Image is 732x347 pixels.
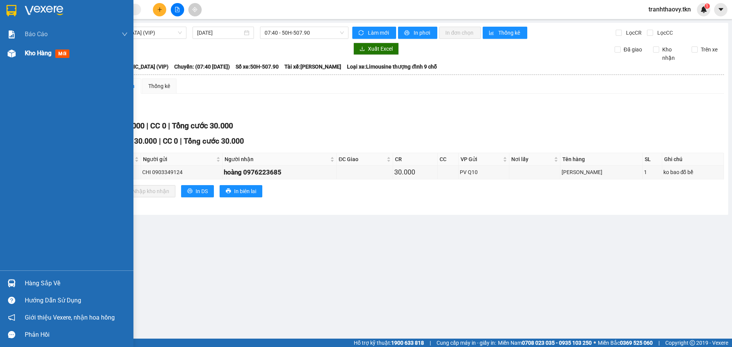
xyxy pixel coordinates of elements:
span: printer [404,30,411,36]
span: Tổng cước 30.000 [172,121,233,130]
button: aim [188,3,202,16]
span: Miền Nam [498,339,592,347]
th: SL [643,153,662,166]
span: Miền Bắc [598,339,653,347]
img: warehouse-icon [8,279,16,287]
span: Làm mới [368,29,390,37]
span: | [146,121,148,130]
button: printerIn phơi [398,27,437,39]
div: 1 [644,168,661,176]
th: Tên hàng [560,153,643,166]
img: icon-new-feature [700,6,707,13]
button: file-add [171,3,184,16]
button: printerIn biên lai [220,185,262,197]
span: Người nhận [225,155,329,163]
span: Lọc CC [654,29,674,37]
div: hoàng 0976223685 [224,167,335,177]
span: mới [55,50,69,58]
span: copyright [690,340,695,345]
span: In phơi [414,29,431,37]
span: Giới thiệu Vexere, nhận hoa hồng [25,313,115,322]
input: 14/08/2025 [197,29,242,37]
button: bar-chartThống kê [483,27,527,39]
span: 07:40 - 50H-507.90 [265,27,344,38]
span: ĐC Giao [339,155,385,163]
span: Đã giao [621,45,645,54]
span: bar-chart [489,30,495,36]
span: Báo cáo [25,29,48,39]
sup: 1 [705,3,710,9]
span: | [658,339,660,347]
div: CHI 0903349124 [142,168,221,176]
span: ⚪️ [594,341,596,344]
span: Kho hàng [25,50,51,57]
span: Thống kê [498,29,521,37]
span: Xuất Excel [368,45,393,53]
img: solution-icon [8,30,16,38]
strong: 0369 525 060 [620,340,653,346]
span: Số xe: 50H-507.90 [236,62,279,71]
span: Chuyến: (07:40 [DATE]) [174,62,230,71]
span: question-circle [8,297,15,304]
button: printerIn DS [181,185,214,197]
span: 1 [706,3,708,9]
span: plus [157,7,162,12]
span: aim [192,7,197,12]
img: warehouse-icon [8,50,16,58]
div: [PERSON_NAME] [562,168,641,176]
span: CC 0 [163,137,178,146]
th: CR [393,153,438,166]
button: downloadNhập kho nhận [118,185,175,197]
span: Trên xe [698,45,721,54]
span: printer [226,188,231,194]
div: Thống kê [148,82,170,90]
strong: 0708 023 035 - 0935 103 250 [522,340,592,346]
div: PV Q10 [460,168,507,176]
button: syncLàm mới [352,27,396,39]
span: Lọc CR [623,29,643,37]
td: PV Q10 [459,166,509,179]
span: CC 0 [150,121,166,130]
button: In đơn chọn [439,27,481,39]
div: ko bao đỗ bể [663,168,722,176]
span: VP Gửi [461,155,501,163]
span: sync [358,30,365,36]
span: down [122,31,128,37]
span: | [180,137,182,146]
button: downloadXuất Excel [353,43,399,55]
span: In biên lai [234,187,256,195]
span: message [8,331,15,338]
span: caret-down [718,6,724,13]
span: | [430,339,431,347]
span: download [360,46,365,52]
span: | [168,121,170,130]
span: Loại xe: Limousine thượng đỉnh 9 chỗ [347,62,437,71]
th: CC [438,153,459,166]
div: 30.000 [394,167,436,177]
span: notification [8,314,15,321]
span: Người gửi [143,155,215,163]
b: GỬI : PV Gò Dầu [10,55,85,68]
li: Hotline: 1900 8153 [71,28,319,38]
span: Hỗ trợ kỹ thuật: [354,339,424,347]
li: [STREET_ADDRESS][PERSON_NAME]. [GEOGRAPHIC_DATA], Tỉnh [GEOGRAPHIC_DATA] [71,19,319,28]
span: Nơi lấy [511,155,552,163]
strong: 1900 633 818 [391,340,424,346]
th: Ghi chú [662,153,724,166]
span: Cung cấp máy in - giấy in: [437,339,496,347]
span: file-add [175,7,180,12]
span: In DS [196,187,208,195]
span: printer [187,188,193,194]
span: CR 30.000 [123,137,157,146]
div: Hướng dẫn sử dụng [25,295,128,306]
button: plus [153,3,166,16]
div: Phản hồi [25,329,128,341]
button: caret-down [714,3,727,16]
img: logo.jpg [10,10,48,48]
div: Hàng sắp về [25,278,128,289]
img: logo-vxr [6,5,16,16]
span: | [159,137,161,146]
span: Kho nhận [659,45,686,62]
span: Tài xế: [PERSON_NAME] [284,62,341,71]
span: Tổng cước 30.000 [184,137,244,146]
